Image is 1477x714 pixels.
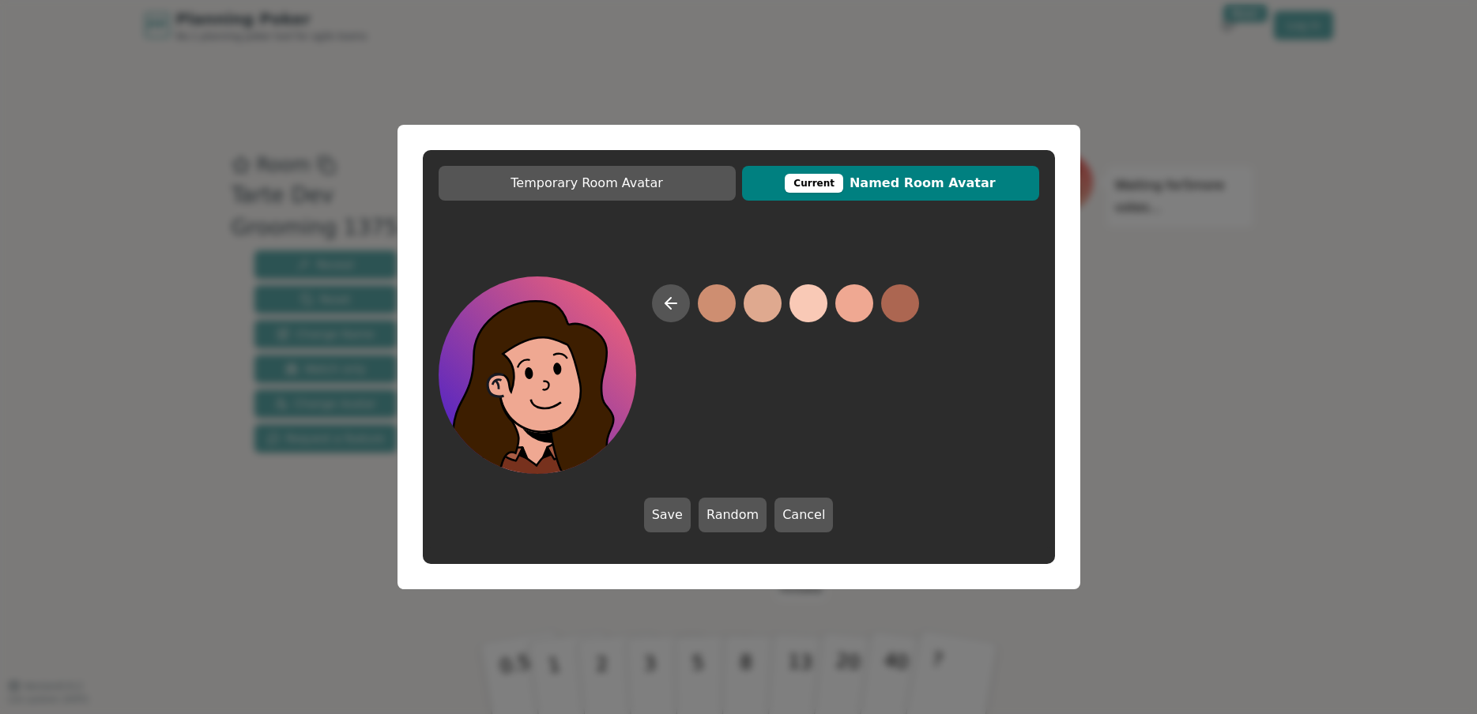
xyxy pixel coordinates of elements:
button: Temporary Room Avatar [439,166,736,201]
div: This avatar will be displayed in dedicated rooms [785,174,843,193]
button: Cancel [774,498,833,532]
button: Save [644,498,691,532]
button: CurrentNamed Room Avatar [742,166,1039,201]
span: Named Room Avatar [750,174,1031,193]
button: Random [699,498,767,532]
span: Temporary Room Avatar [446,174,728,193]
